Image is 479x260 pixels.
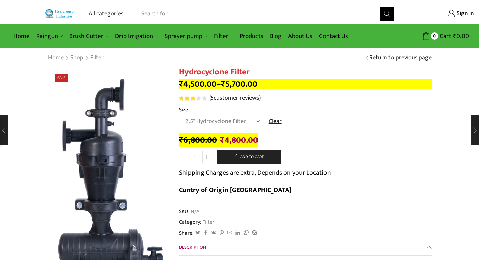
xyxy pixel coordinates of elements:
[66,28,111,44] a: Brush Cutter
[267,28,285,44] a: Blog
[179,133,217,147] bdi: 6,800.00
[269,117,282,126] a: Clear options
[217,150,281,164] button: Add to cart
[90,53,104,62] a: Filter
[179,133,183,147] span: ₹
[453,31,469,41] bdi: 0.00
[221,77,225,91] span: ₹
[285,28,316,44] a: About Us
[190,208,199,215] span: N/A
[404,8,474,20] a: Sign in
[221,77,258,91] bdi: 5,700.00
[369,53,432,62] a: Return to previous page
[201,218,214,226] a: Filter
[179,79,432,89] p: –
[179,67,432,77] h1: Hydrocyclone Filter
[179,96,208,101] span: 5
[161,28,210,44] a: Sprayer pump
[55,74,68,82] span: Sale
[401,30,469,42] a: 0 Cart ₹0.00
[10,28,33,44] a: Home
[187,151,202,163] input: Product quantity
[236,28,267,44] a: Products
[431,32,438,39] span: 0
[179,208,432,215] span: SKU:
[211,93,214,103] span: 5
[316,28,351,44] a: Contact Us
[179,77,217,91] bdi: 4,500.00
[70,53,84,62] a: Shop
[453,31,456,41] span: ₹
[220,133,225,147] span: ₹
[112,28,161,44] a: Drip Irrigation
[179,229,194,237] span: Share:
[179,106,188,114] label: Size
[179,239,432,255] a: Description
[179,184,292,196] b: Cuntry of Origin [GEOGRAPHIC_DATA]
[179,96,206,101] div: Rated 3.20 out of 5
[438,32,451,41] span: Cart
[33,28,66,44] a: Raingun
[48,53,104,62] nav: Breadcrumb
[179,243,206,251] span: Description
[220,133,258,147] bdi: 4,800.00
[48,53,64,62] a: Home
[179,77,183,91] span: ₹
[380,7,394,21] button: Search button
[179,167,331,178] p: Shipping Charges are extra, Depends on your Location
[179,218,214,226] span: Category:
[455,9,474,18] span: Sign in
[179,96,197,101] span: Rated out of 5 based on customer ratings
[209,94,261,103] a: (5customer reviews)
[138,7,380,21] input: Search for...
[211,28,236,44] a: Filter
